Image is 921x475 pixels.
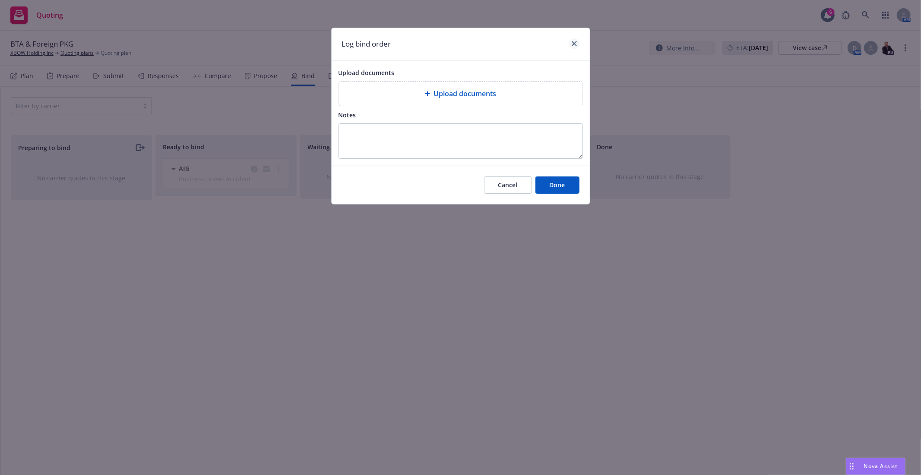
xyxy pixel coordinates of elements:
[498,181,518,189] span: Cancel
[339,69,395,77] span: Upload documents
[434,88,496,99] span: Upload documents
[339,81,583,106] div: Upload documents
[569,38,579,49] a: close
[484,176,532,194] button: Cancel
[864,462,898,470] span: Nova Assist
[535,176,579,194] button: Done
[342,38,391,50] h1: Log bind order
[550,181,565,189] span: Done
[339,111,356,119] span: Notes
[846,458,857,475] div: Drag to move
[846,458,905,475] button: Nova Assist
